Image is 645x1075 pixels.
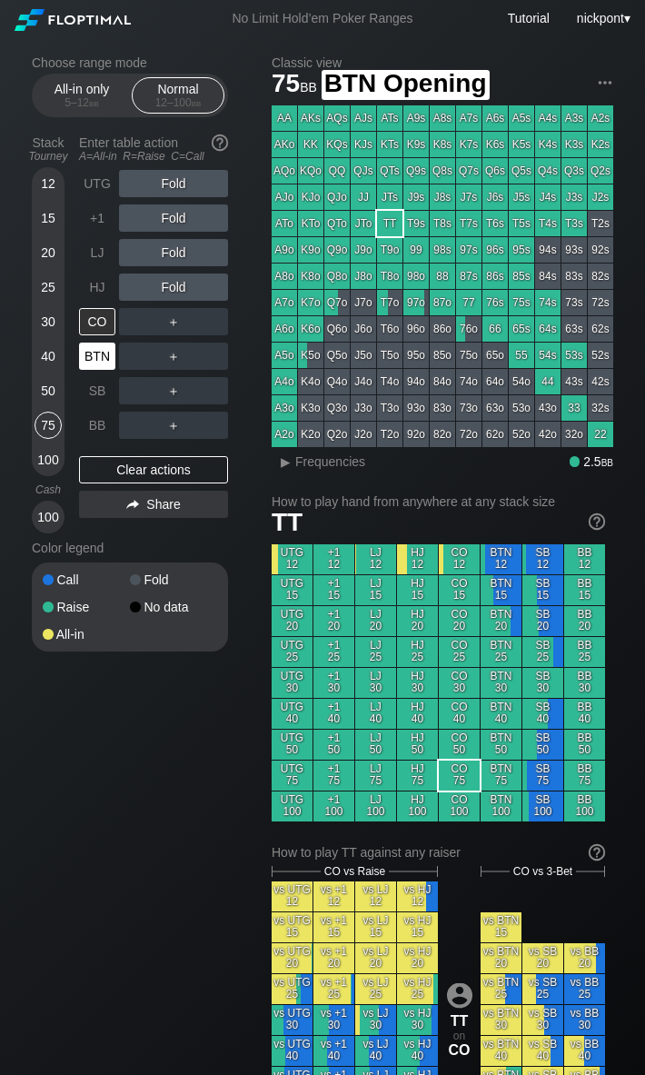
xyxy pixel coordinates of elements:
div: CO 15 [439,575,480,605]
div: A4o [272,369,297,394]
div: BB 20 [564,606,605,636]
div: 93s [561,237,587,263]
div: K7s [456,132,481,157]
div: T3o [377,395,402,421]
div: All-in [43,628,130,641]
div: CO 75 [439,761,480,791]
div: A3s [561,105,587,131]
div: KQs [324,132,350,157]
div: LJ 20 [355,606,396,636]
div: 76s [482,290,508,315]
img: icon-avatar.b40e07d9.svg [447,982,472,1008]
div: A7s [456,105,481,131]
div: 87o [430,290,455,315]
div: ▸ [273,451,297,473]
div: 73o [456,395,481,421]
div: SB [79,377,115,404]
div: ATo [272,211,297,236]
div: 54s [535,343,561,368]
div: SB 12 [522,544,563,574]
div: J9o [351,237,376,263]
div: BTN 12 [481,544,521,574]
div: J8s [430,184,455,210]
div: 77 [456,290,481,315]
div: Q7o [324,290,350,315]
div: UTG 75 [272,761,313,791]
div: 88 [430,264,455,289]
div: J4o [351,369,376,394]
div: 53s [561,343,587,368]
div: J6o [351,316,376,342]
div: T5s [509,211,534,236]
div: Fold [119,274,228,301]
div: UTG 20 [272,606,313,636]
div: 43s [561,369,587,394]
div: JJ [351,184,376,210]
div: 74s [535,290,561,315]
div: UTG 50 [272,730,313,760]
div: No Limit Hold’em Poker Ranges [204,11,440,30]
div: SB 75 [522,761,563,791]
div: A7o [272,290,297,315]
div: T4s [535,211,561,236]
div: Call [43,573,130,586]
div: 93o [403,395,429,421]
div: K2s [588,132,613,157]
div: J6s [482,184,508,210]
img: help.32db89a4.svg [210,133,230,153]
div: QJs [351,158,376,184]
div: UTG 40 [272,699,313,729]
div: A8s [430,105,455,131]
div: KTs [377,132,402,157]
div: T7o [377,290,402,315]
div: 32s [588,395,613,421]
div: T6o [377,316,402,342]
div: LJ [79,239,115,266]
div: CO [79,308,115,335]
div: ＋ [119,343,228,370]
div: J7o [351,290,376,315]
div: A=All-in R=Raise C=Call [79,150,228,163]
div: 72s [588,290,613,315]
div: Q9o [324,237,350,263]
div: LJ 30 [355,668,396,698]
div: ＋ [119,308,228,335]
div: 75 [35,412,62,439]
span: bb [300,75,317,95]
div: Q8s [430,158,455,184]
div: +1 12 [313,544,354,574]
div: 44 [535,369,561,394]
div: TT [377,211,402,236]
div: 94o [403,369,429,394]
div: BTN 15 [481,575,521,605]
div: K5o [298,343,323,368]
div: QTo [324,211,350,236]
a: Tutorial [508,11,550,25]
div: Enter table action [79,128,228,170]
div: 65o [482,343,508,368]
div: 92o [403,422,429,447]
div: CO 20 [439,606,480,636]
div: 75s [509,290,534,315]
div: LJ 75 [355,761,396,791]
div: Q4o [324,369,350,394]
div: T6s [482,211,508,236]
div: CO 40 [439,699,480,729]
div: +1 30 [313,668,354,698]
div: BTN [79,343,115,370]
div: Q3o [324,395,350,421]
div: Tourney [25,150,72,163]
div: BB [79,412,115,439]
div: ＋ [119,412,228,439]
div: 50 [35,377,62,404]
div: UTG 15 [272,575,313,605]
div: Q3s [561,158,587,184]
div: ATs [377,105,402,131]
div: 25 [35,274,62,301]
div: QQ [324,158,350,184]
div: AQo [272,158,297,184]
div: HJ 30 [397,668,438,698]
div: 52s [588,343,613,368]
div: BB 30 [564,668,605,698]
div: LJ 50 [355,730,396,760]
